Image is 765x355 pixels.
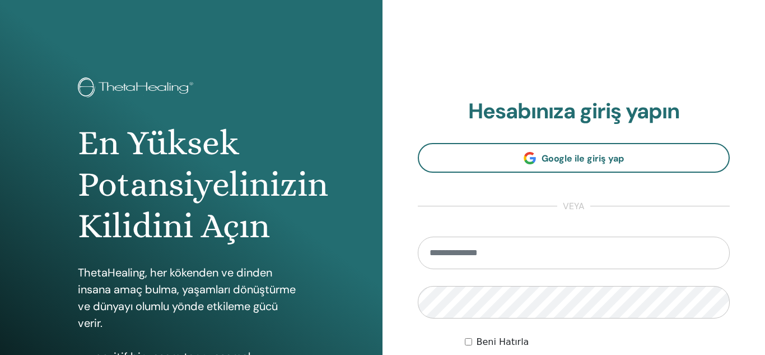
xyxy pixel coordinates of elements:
h1: En Yüksek Potansiyelinizin Kilidini Açın [78,122,305,247]
div: Keep me authenticated indefinitely or until I manually logout [465,335,730,349]
p: ThetaHealing, her kökenden ve dinden insana amaç bulma, yaşamları dönüştürme ve dünyayı olumlu yö... [78,264,305,331]
span: veya [557,200,590,213]
a: Google ile giriş yap [418,143,730,173]
h2: Hesabınıza giriş yapın [418,99,730,125]
span: Google ile giriş yap [542,153,624,164]
label: Beni Hatırla [477,335,529,349]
